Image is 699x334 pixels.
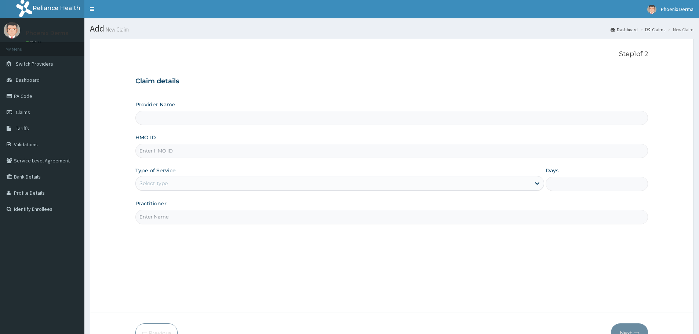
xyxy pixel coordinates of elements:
[135,167,176,174] label: Type of Service
[16,77,40,83] span: Dashboard
[135,101,175,108] label: Provider Name
[135,50,648,58] p: Step 1 of 2
[26,40,43,45] a: Online
[4,22,20,38] img: User Image
[26,30,69,36] p: Phoenix Derma
[135,200,167,207] label: Practitioner
[135,210,648,224] input: Enter Name
[546,167,558,174] label: Days
[104,27,129,32] small: New Claim
[661,6,693,12] span: Phoenix Derma
[666,26,693,33] li: New Claim
[90,24,693,33] h1: Add
[139,180,168,187] div: Select type
[16,125,29,132] span: Tariffs
[647,5,656,14] img: User Image
[135,77,648,85] h3: Claim details
[135,144,648,158] input: Enter HMO ID
[135,134,156,141] label: HMO ID
[611,26,638,33] a: Dashboard
[16,60,53,67] span: Switch Providers
[16,109,30,115] span: Claims
[645,26,665,33] a: Claims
